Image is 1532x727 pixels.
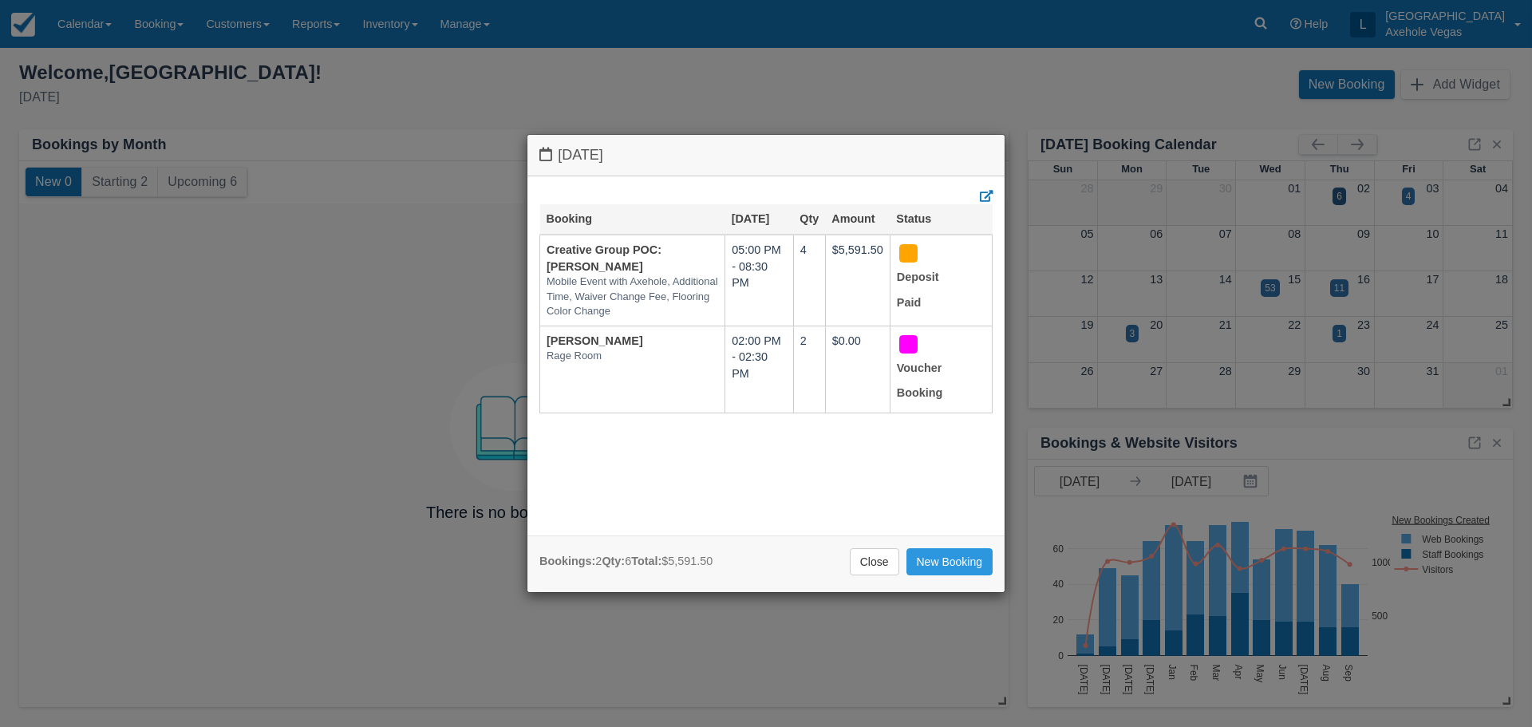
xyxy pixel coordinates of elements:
strong: Qty: [602,555,625,567]
td: 05:00 PM - 08:30 PM [725,235,794,326]
td: 4 [793,235,825,326]
strong: Bookings: [539,555,595,567]
a: Qty [800,212,819,225]
em: Mobile Event with Axehole, Additional Time, Waiver Change Fee, Flooring Color Change [547,275,718,319]
a: Close [850,548,899,575]
a: New Booking [906,548,993,575]
a: Amount [831,212,875,225]
td: $5,591.50 [825,235,890,326]
a: Booking [547,212,593,225]
a: Status [896,212,931,225]
td: 2 [793,326,825,413]
div: Deposit Paid [897,242,972,315]
h4: [DATE] [539,147,993,164]
div: Voucher Booking [897,333,972,406]
td: 02:00 PM - 02:30 PM [725,326,794,413]
em: Rage Room [547,349,718,364]
a: Creative Group POC: [PERSON_NAME] [547,243,661,273]
div: 2 6 $5,591.50 [539,553,713,570]
a: [DATE] [732,212,770,225]
strong: Total: [631,555,661,567]
a: [PERSON_NAME] [547,334,643,347]
td: $0.00 [825,326,890,413]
